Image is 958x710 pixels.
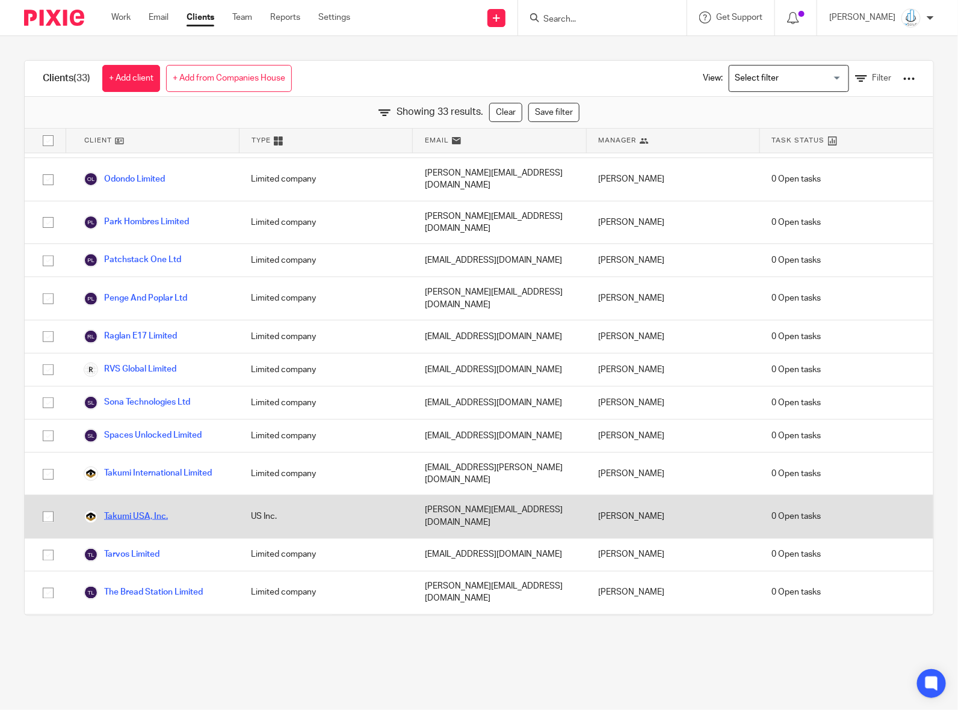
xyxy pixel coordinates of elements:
[586,244,759,277] div: [PERSON_NAME]
[239,539,412,571] div: Limited company
[586,158,759,201] div: [PERSON_NAME]
[232,11,252,23] a: Team
[772,331,821,343] span: 0 Open tasks
[586,539,759,571] div: [PERSON_NAME]
[84,329,98,344] img: svg%3E
[84,253,181,268] a: Patchstack One Ltd
[318,11,350,23] a: Settings
[84,135,112,145] span: Client
[413,387,586,419] div: [EMAIL_ADDRESS][DOMAIN_NAME]
[772,364,821,376] span: 0 Open tasks
[731,68,842,89] input: Search for option
[111,11,131,23] a: Work
[772,468,821,480] span: 0 Open tasks
[239,420,412,452] div: Limited company
[413,277,586,320] div: [PERSON_NAME][EMAIL_ADDRESS][DOMAIN_NAME]
[84,329,177,344] a: Raglan E17 Limited
[413,539,586,571] div: [EMAIL_ADDRESS][DOMAIN_NAME]
[239,201,412,244] div: Limited company
[772,292,821,304] span: 0 Open tasks
[24,10,84,26] img: Pixie
[84,363,98,377] img: t-k4ErmU_400x400.png
[239,244,412,277] div: Limited company
[586,420,759,452] div: [PERSON_NAME]
[187,11,214,23] a: Clients
[413,201,586,244] div: [PERSON_NAME][EMAIL_ADDRESS][DOMAIN_NAME]
[489,103,522,122] a: Clear
[84,429,202,443] a: Spaces Unlocked Limited
[586,353,759,386] div: [PERSON_NAME]
[84,467,212,481] a: Takumi International Limited
[43,72,90,85] h1: Clients
[586,277,759,320] div: [PERSON_NAME]
[84,586,98,600] img: svg%3E
[413,453,586,495] div: [EMAIL_ADDRESS][PERSON_NAME][DOMAIN_NAME]
[84,396,190,410] a: Sona Technologies Ltd
[413,495,586,538] div: [PERSON_NAME][EMAIL_ADDRESS][DOMAIN_NAME]
[413,420,586,452] div: [EMAIL_ADDRESS][DOMAIN_NAME]
[772,397,821,409] span: 0 Open tasks
[84,429,98,443] img: svg%3E
[586,495,759,538] div: [PERSON_NAME]
[239,158,412,201] div: Limited company
[166,65,292,92] a: + Add from Companies House
[413,572,586,614] div: [PERSON_NAME][EMAIL_ADDRESS][DOMAIN_NAME]
[586,320,759,353] div: [PERSON_NAME]
[102,65,160,92] a: + Add client
[239,495,412,538] div: US Inc.
[772,587,821,599] span: 0 Open tasks
[586,453,759,495] div: [PERSON_NAME]
[84,396,98,410] img: svg%3E
[84,292,98,306] img: svg%3E
[84,215,189,230] a: Park Hombres Limited
[425,135,449,145] span: Email
[772,216,821,228] span: 0 Open tasks
[73,73,90,83] span: (33)
[413,244,586,277] div: [EMAIL_ADDRESS][DOMAIN_NAME]
[84,586,203,600] a: The Bread Station Limited
[84,510,168,524] a: Takumi USA, Inc.
[239,572,412,614] div: Limited company
[239,320,412,353] div: Limited company
[413,320,586,353] div: [EMAIL_ADDRESS][DOMAIN_NAME]
[84,172,98,186] img: svg%3E
[586,572,759,614] div: [PERSON_NAME]
[729,65,849,92] div: Search for option
[84,548,98,562] img: svg%3E
[397,105,483,119] span: Showing 33 results.
[413,158,586,201] div: [PERSON_NAME][EMAIL_ADDRESS][DOMAIN_NAME]
[772,511,821,523] span: 0 Open tasks
[413,353,586,386] div: [EMAIL_ADDRESS][DOMAIN_NAME]
[270,11,300,23] a: Reports
[772,254,821,266] span: 0 Open tasks
[586,387,759,419] div: [PERSON_NAME]
[772,430,821,442] span: 0 Open tasks
[239,387,412,419] div: Limited company
[901,8,921,28] img: Logo_PNG.png
[772,173,821,185] span: 0 Open tasks
[829,11,895,23] p: [PERSON_NAME]
[586,201,759,244] div: [PERSON_NAME]
[84,215,98,230] img: svg%3E
[872,74,891,82] span: Filter
[542,14,651,25] input: Search
[772,135,825,145] span: Task Status
[84,467,98,481] img: download.png
[84,292,187,306] a: Penge And Poplar Ltd
[772,549,821,561] span: 0 Open tasks
[84,548,159,562] a: Tarvos Limited
[84,172,165,186] a: Odondo Limited
[84,253,98,268] img: svg%3E
[84,363,176,377] a: RVS Global Limited
[252,135,271,145] span: Type
[239,277,412,320] div: Limited company
[239,453,412,495] div: Limited company
[685,61,915,96] div: View:
[84,510,98,524] img: download.png
[149,11,168,23] a: Email
[599,135,637,145] span: Manager
[37,129,60,152] input: Select all
[528,103,579,122] a: Save filter
[716,13,762,22] span: Get Support
[239,353,412,386] div: Limited company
